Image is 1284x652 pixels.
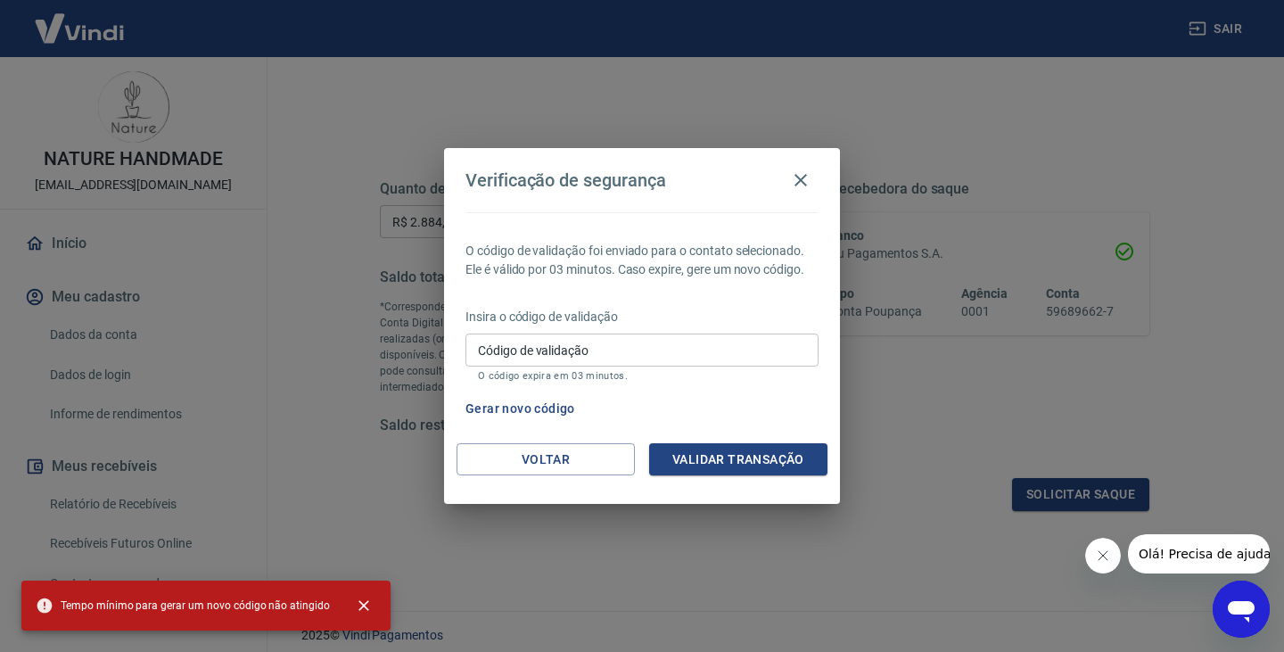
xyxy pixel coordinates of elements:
h4: Verificação de segurança [465,169,666,191]
span: Tempo mínimo para gerar um novo código não atingido [36,597,330,615]
iframe: Fechar mensagem [1085,538,1121,574]
button: close [344,586,383,625]
p: O código expira em 03 minutos. [478,370,806,382]
button: Voltar [457,443,635,476]
p: Insira o código de validação [465,308,819,326]
button: Validar transação [649,443,827,476]
p: O código de validação foi enviado para o contato selecionado. Ele é válido por 03 minutos. Caso e... [465,242,819,279]
iframe: Mensagem da empresa [1128,534,1270,574]
iframe: Botão para abrir a janela de mensagens [1213,581,1270,638]
span: Olá! Precisa de ajuda? [11,12,150,27]
button: Gerar novo código [458,392,582,425]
